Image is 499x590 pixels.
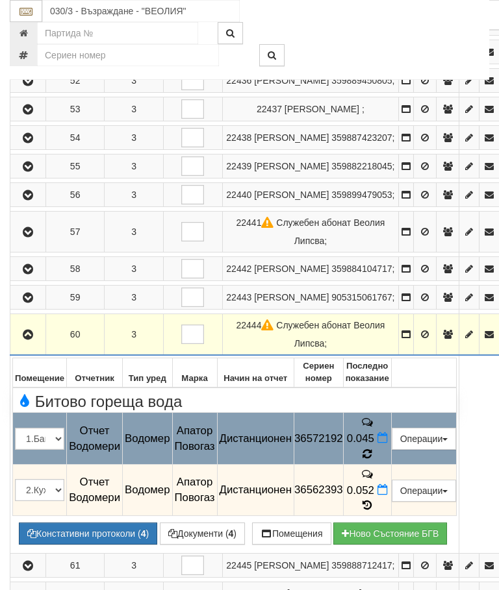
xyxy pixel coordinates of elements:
[45,314,105,356] td: 60
[172,413,217,465] td: Апатор Повогаз
[160,522,245,545] button: Документи (4)
[123,413,173,465] td: Водомер
[331,161,392,171] span: 359882218045
[105,257,164,281] td: 3
[45,257,105,281] td: 58
[254,161,329,171] span: [PERSON_NAME]
[45,97,105,121] td: 53
[217,413,294,465] td: Дистанционен
[276,320,385,330] span: Служебен абонат Веолия
[172,358,217,387] th: Марка
[105,126,164,150] td: 3
[254,132,329,143] span: [PERSON_NAME]
[226,132,251,143] span: Партида №
[257,104,282,114] span: Партида №
[343,358,391,387] th: Последно показание
[105,183,164,207] td: 3
[392,480,457,502] button: Операции
[19,522,157,545] button: Констативни протоколи (4)
[226,264,251,274] span: Партида №
[105,314,164,356] td: 3
[226,560,251,571] span: Партида №
[105,97,164,121] td: 3
[217,464,294,516] td: Дистанционен
[45,69,105,93] td: 52
[276,217,385,228] span: Служебен абонат Веолия
[15,393,182,410] span: Битово гореща вода
[360,499,374,511] span: История на показанията
[294,432,343,445] span: 36572192
[172,464,217,516] td: Апатор Повогаз
[254,560,329,571] span: [PERSON_NAME]
[229,528,234,539] b: 4
[141,528,146,539] b: 4
[237,217,277,228] span: Партида №
[377,432,388,443] i: Нов Отчет към 29/08/2025
[285,104,359,114] span: [PERSON_NAME]
[67,358,123,387] th: Отчетник
[237,320,277,330] span: Партида №
[360,416,374,428] span: История на забележките
[45,154,105,178] td: 55
[222,183,399,207] td: ;
[222,257,399,281] td: ;
[294,484,343,496] span: 36562393
[294,358,343,387] th: Сериен номер
[226,161,251,171] span: Партида №
[252,522,331,545] button: Помещения
[222,212,399,252] td: ;
[13,358,67,387] th: Помещение
[294,236,325,246] span: Липсва
[360,468,374,480] span: История на забележките
[105,154,164,178] td: 3
[294,338,325,349] span: Липсва
[363,448,372,460] span: История на показанията
[331,264,392,274] span: 359884104717
[105,212,164,252] td: 3
[226,190,251,200] span: Партида №
[254,75,329,86] span: [PERSON_NAME]
[123,464,173,516] td: Водомер
[331,560,392,571] span: 359888712417
[123,358,173,387] th: Тип уред
[222,554,399,578] td: ;
[105,554,164,578] td: 3
[377,484,388,495] i: Нов Отчет към 29/08/2025
[222,286,399,310] td: ;
[45,286,105,310] td: 59
[331,132,392,143] span: 359887423207
[222,97,399,121] td: ;
[254,292,329,302] span: [PERSON_NAME]
[45,212,105,252] td: 57
[331,75,392,86] span: 359889450805
[347,484,374,496] span: 0.052
[222,69,399,93] td: ;
[45,554,105,578] td: 61
[254,264,329,274] span: [PERSON_NAME]
[217,358,294,387] th: Начин на отчет
[45,126,105,150] td: 54
[226,292,251,302] span: Партида №
[222,126,399,150] td: ;
[69,476,120,504] span: Отчет Водомери
[331,190,392,200] span: 359899479053
[69,424,120,452] span: Отчет Водомери
[37,22,198,44] input: Партида №
[333,522,447,545] button: Новo Състояние БГВ
[331,292,392,302] span: 905315061767
[45,183,105,207] td: 56
[37,44,219,66] input: Сериен номер
[392,428,457,450] button: Операции
[222,314,399,356] td: ;
[105,286,164,310] td: 3
[105,69,164,93] td: 3
[347,432,374,445] span: 0.045
[222,154,399,178] td: ;
[226,75,251,86] span: Партида №
[254,190,329,200] span: [PERSON_NAME]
